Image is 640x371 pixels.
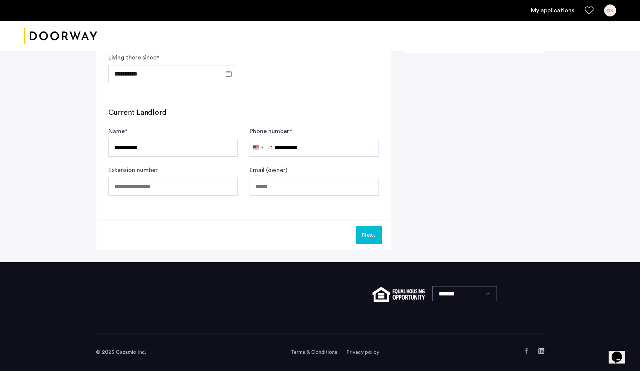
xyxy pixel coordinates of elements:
[523,348,529,354] a: Facebook
[96,350,146,355] span: © 2025 Cazamio Inc.
[604,4,616,16] div: GK
[538,348,544,354] a: LinkedIn
[372,287,424,302] img: equal-housing.png
[290,349,337,356] a: Terms and conditions
[108,166,158,175] label: Extension number
[356,226,382,244] button: Next
[108,53,159,62] label: Living there since *
[609,341,633,364] iframe: chat widget
[250,127,292,136] label: Phone number *
[531,6,574,15] a: My application
[250,139,273,156] button: Selected country
[224,69,233,78] button: Open calendar
[24,22,97,50] a: Cazamio logo
[108,127,127,136] label: Name *
[346,349,379,356] a: Privacy policy
[250,166,287,175] label: Email (owner)
[108,107,379,118] h3: Current Landlord
[432,286,497,301] select: Language select
[267,143,273,152] div: +1
[585,6,594,15] a: Favorites
[24,22,97,50] img: logo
